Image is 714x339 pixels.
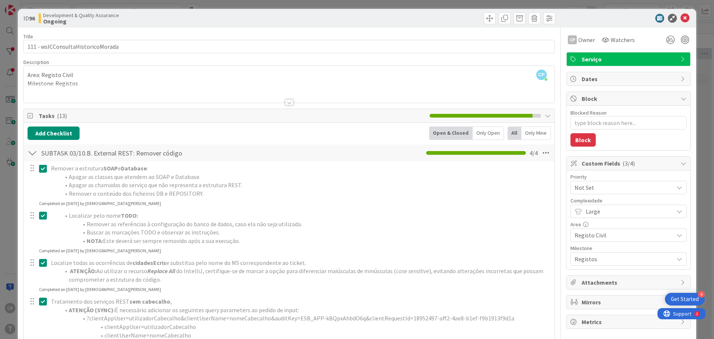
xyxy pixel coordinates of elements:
div: Completed on [DATE] by [DEMOGRAPHIC_DATA][PERSON_NAME] [39,247,161,254]
strong: ATENÇÃO: [70,267,96,275]
strong: cidadesEcris [132,259,166,266]
div: 3 [39,3,41,9]
div: Area [570,222,686,227]
li: Este deverá ser sempre removido após a sua execução. [60,237,549,245]
b: 96 [29,15,35,22]
span: Registo Civil [575,230,670,240]
strong: NOTA: [87,237,103,244]
div: Milestone [570,246,686,251]
div: Only Open [473,127,504,140]
strong: TODO: [121,212,138,219]
button: Block [570,133,596,147]
li: ?clientAppUser=utilizadorCabecalho&clientUserName=nomeCabecalho&auditKey=ESB_APP-kBQpxAhbdO6q&cli... [60,314,549,323]
div: All [508,127,521,140]
strong: sem cabecalho [129,298,170,305]
div: Complexidade [570,198,686,203]
li: Buscar as marcações TODO e observar as instruções. [60,228,549,237]
span: ( 13 ) [57,112,67,119]
span: Development & Quality Assurance [43,12,119,18]
strong: ATENÇÃO (SYNC): [69,306,115,314]
span: Large [586,206,670,217]
span: Block [582,94,677,103]
span: Attachments [582,278,677,287]
div: CP [568,35,577,44]
span: Owner [578,35,595,44]
li: Remover as referências à configuração do banco de dados, caso ela não seja utilizada. [60,220,549,228]
span: Tasks [39,111,426,120]
strong: SOAP [103,164,118,172]
li: clientAppUser=utilizadorCabecalho [60,323,549,331]
input: Add Checklist... [39,146,206,160]
div: Completed on [DATE] by [DEMOGRAPHIC_DATA][PERSON_NAME] [39,200,161,207]
span: Mirrors [582,298,677,307]
span: Not Set [575,182,670,193]
button: Add Checklist [28,127,80,140]
li: Remover o conteúdo dos ficheiros DB e REPOSITORY. [60,189,549,198]
span: Registos [575,254,670,264]
div: 4 [698,291,705,298]
p: Remover a estrutura e : [51,164,549,173]
p: Milestone: Registos [28,79,551,88]
span: 4 / 4 [530,148,538,157]
span: ( 3/4 ) [623,160,635,167]
li: Apagar as classes que atendem ao SOAP e Database. [60,173,549,181]
li: Ao utilizar o recurso do IntelliJ, certifique-se de marcar a opção para diferenciar maiúsculas de... [60,267,549,284]
li: É necessário adicionar os seguintes query parameters ao pedido de input: [60,306,549,314]
div: Completed on [DATE] by [DEMOGRAPHIC_DATA][PERSON_NAME] [39,286,161,293]
div: Open & Closed [429,127,473,140]
span: Watchers [611,35,635,44]
div: Open Get Started checklist, remaining modules: 4 [665,293,705,306]
b: Ongoing [43,18,119,24]
li: Localizar pelo nome [60,211,549,220]
input: type card name here... [23,40,555,53]
p: Localize todas as ocorrências de e substitua pelo nome do MS correspondente ao ticket. [51,259,549,267]
div: Priority [570,174,686,179]
p: Area: Registo Civil [28,71,551,79]
span: Custom Fields [582,159,677,168]
span: Description [23,59,49,65]
span: CP [536,70,547,80]
span: Support [16,1,34,10]
em: Replace All [147,267,175,275]
div: Only Mine [521,127,551,140]
strong: Database [121,164,147,172]
div: Get Started [671,295,699,303]
p: Tratamento dos serviços REST , [51,297,549,306]
label: Title [23,33,33,40]
span: Metrics [582,317,677,326]
em: case sensitive [396,267,429,275]
span: Serviço [582,55,677,64]
span: ID [23,14,35,23]
li: Apagar as chamadas do serviço que não representa a estrutura REST. [60,181,549,189]
label: Blocked Reason [570,109,607,116]
span: Dates [582,74,677,83]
